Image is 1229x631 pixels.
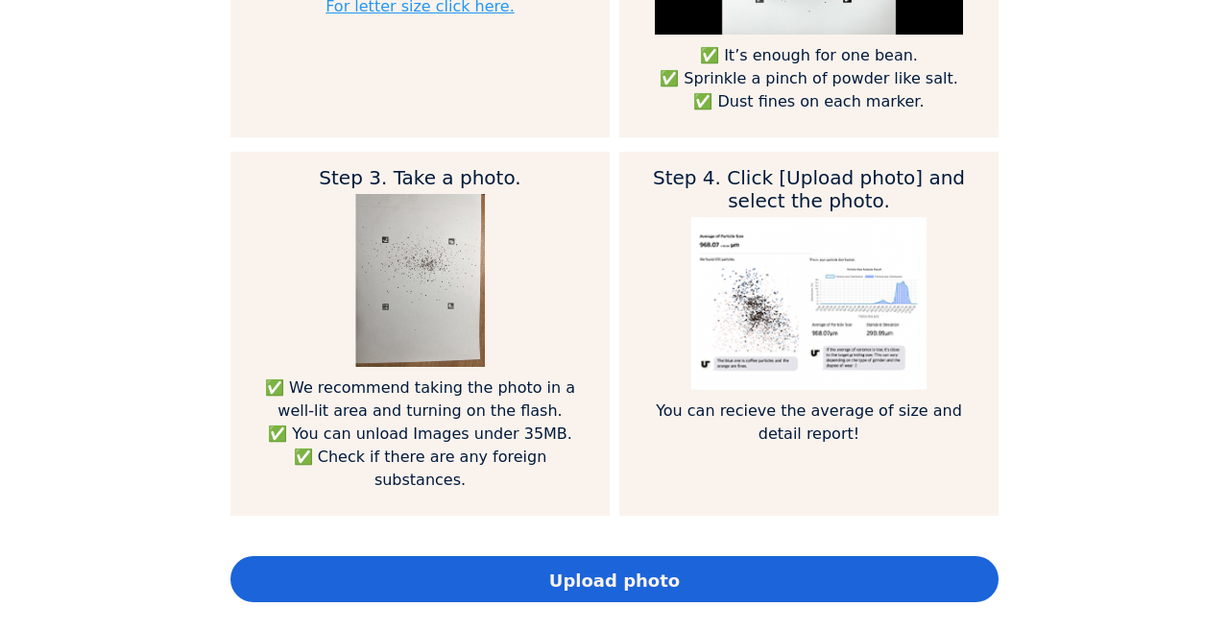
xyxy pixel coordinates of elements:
[648,166,970,212] h2: Step 4. Click [Upload photo] and select the photo.
[259,376,581,492] p: ✅ We recommend taking the photo in a well-lit area and turning on the flash. ✅ You can unload Ima...
[355,194,485,367] img: guide
[648,400,970,446] p: You can recieve the average of size and detail report!
[549,568,680,594] span: Upload photo
[648,44,970,113] p: ✅ It’s enough for one bean. ✅ Sprinkle a pinch of powder like salt. ✅ Dust fines on each marker.
[691,217,926,390] img: guide
[259,166,581,189] h2: Step 3. Take a photo.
